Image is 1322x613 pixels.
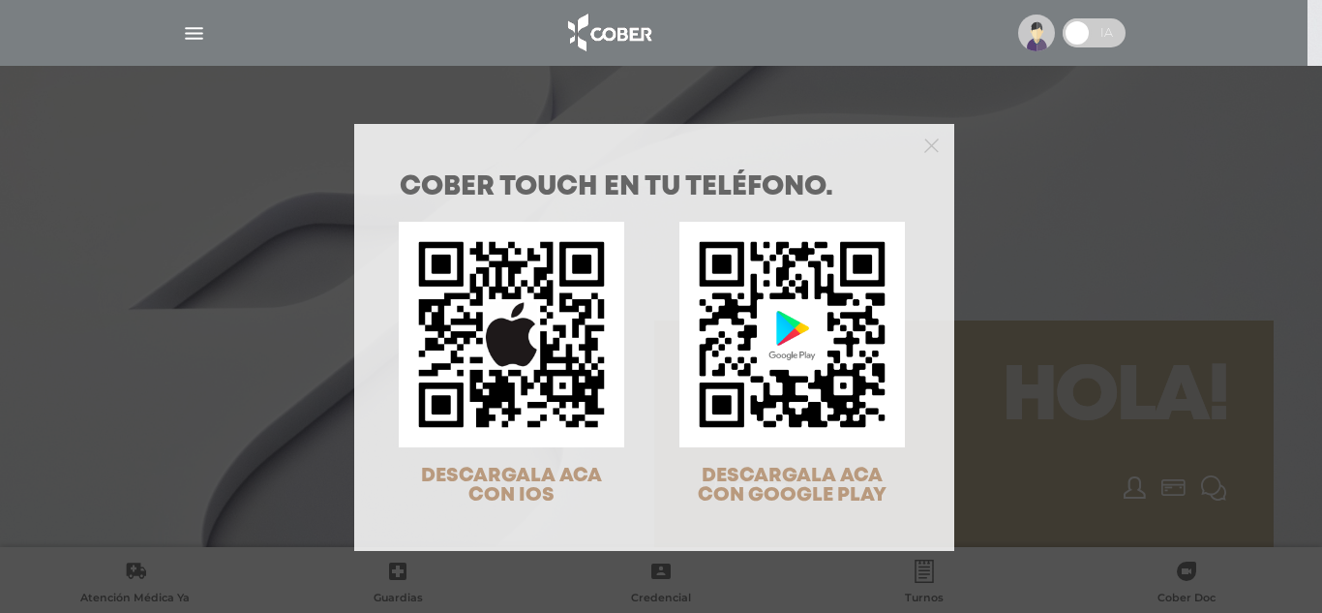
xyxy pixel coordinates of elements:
h1: COBER TOUCH en tu teléfono. [400,174,909,201]
img: qr-code [679,222,905,447]
img: qr-code [399,222,624,447]
span: DESCARGALA ACA CON IOS [421,467,602,505]
button: Close [924,136,939,153]
span: DESCARGALA ACA CON GOOGLE PLAY [698,467,886,505]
